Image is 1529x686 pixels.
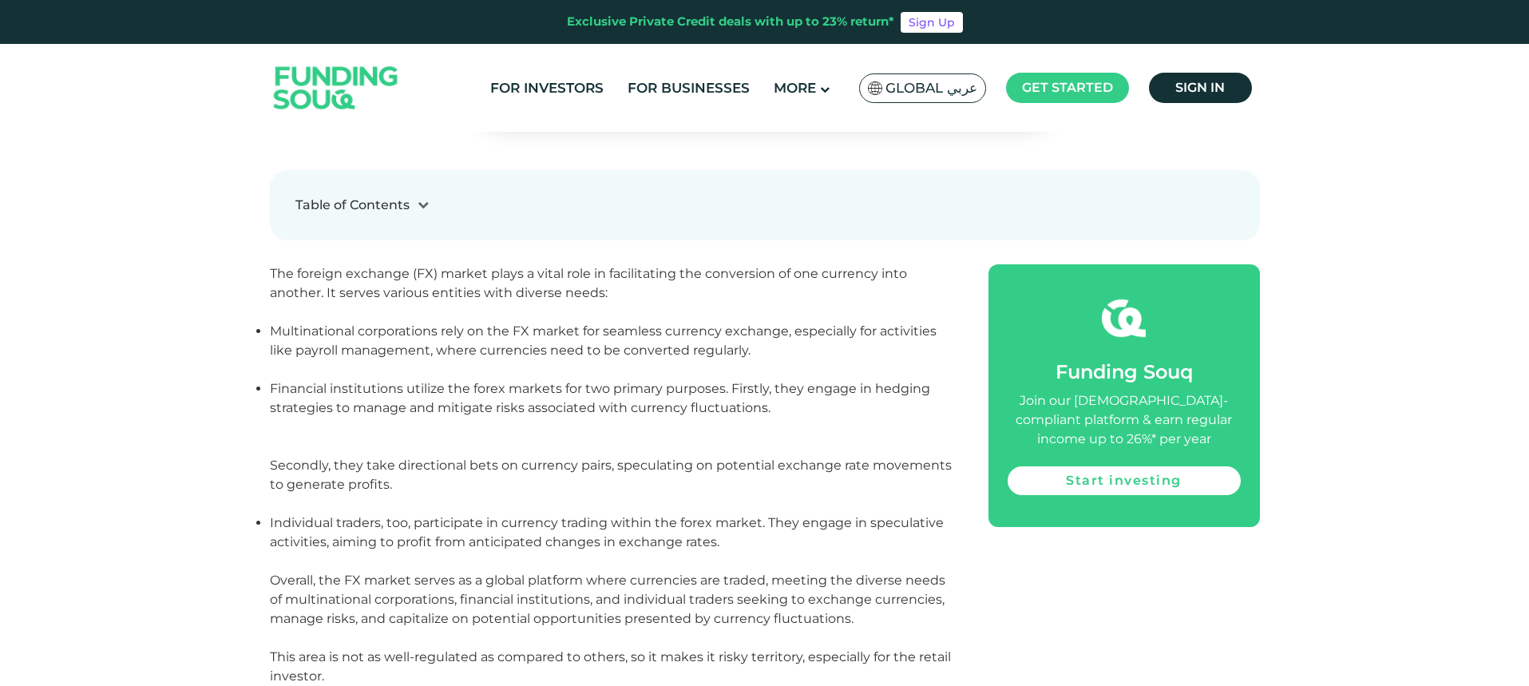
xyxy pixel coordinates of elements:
[1149,73,1252,103] a: Sign in
[258,48,414,129] img: Logo
[270,323,937,358] span: Multinational corporations rely on the FX market for seamless currency exchange, especially for a...
[270,381,952,492] span: Financial institutions utilize the forex markets for two primary purposes. Firstly, they engage i...
[270,573,945,626] span: Overall, the FX market serves as a global platform where currencies are traded, meeting the diver...
[1102,296,1146,340] img: fsicon
[1022,80,1113,95] span: Get started
[270,649,951,684] span: This area is not as well-regulated as compared to others, so it makes it risky territory, especia...
[868,81,882,95] img: SA Flag
[486,75,608,101] a: For Investors
[1175,80,1225,95] span: Sign in
[1008,391,1241,449] div: Join our [DEMOGRAPHIC_DATA]-compliant platform & earn regular income up to 26%* per year
[1056,360,1193,383] span: Funding Souq
[1008,466,1241,495] a: Start investing
[901,12,963,33] a: Sign Up
[270,266,907,300] span: The foreign exchange (FX) market plays a vital role in facilitating the conversion of one currenc...
[295,196,410,215] div: Table of Contents
[885,79,977,97] span: Global عربي
[567,13,894,31] div: Exclusive Private Credit deals with up to 23% return*
[624,75,754,101] a: For Businesses
[774,80,816,96] span: More
[270,515,944,549] span: Individual traders, too, participate in currency trading within the forex market. They engage in ...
